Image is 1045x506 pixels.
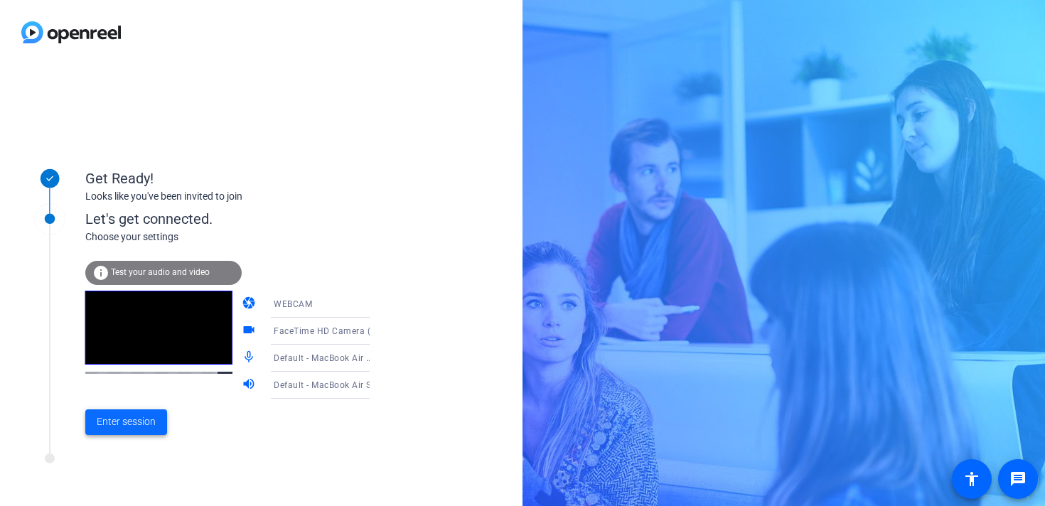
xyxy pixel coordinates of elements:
[85,409,167,435] button: Enter session
[242,377,259,394] mat-icon: volume_up
[242,296,259,313] mat-icon: camera
[97,414,156,429] span: Enter session
[274,325,419,336] span: FaceTime HD Camera (C4E1:9BFB)
[85,230,399,244] div: Choose your settings
[85,189,370,204] div: Looks like you've been invited to join
[963,470,980,488] mat-icon: accessibility
[274,379,442,390] span: Default - MacBook Air Speakers (Built-in)
[274,352,454,363] span: Default - MacBook Air Microphone (Built-in)
[242,350,259,367] mat-icon: mic_none
[111,267,210,277] span: Test your audio and video
[85,208,399,230] div: Let's get connected.
[242,323,259,340] mat-icon: videocam
[92,264,109,281] mat-icon: info
[1009,470,1027,488] mat-icon: message
[85,168,370,189] div: Get Ready!
[274,299,312,309] span: WEBCAM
